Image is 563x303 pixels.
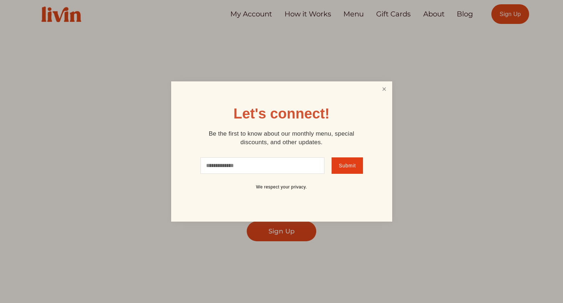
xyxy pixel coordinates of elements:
span: Submit [339,163,356,168]
p: Be the first to know about our monthly menu, special discounts, and other updates. [196,130,367,147]
h1: Let's connect! [234,106,330,121]
p: We respect your privacy. [196,185,367,190]
a: Close [377,82,391,96]
button: Submit [332,157,363,174]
